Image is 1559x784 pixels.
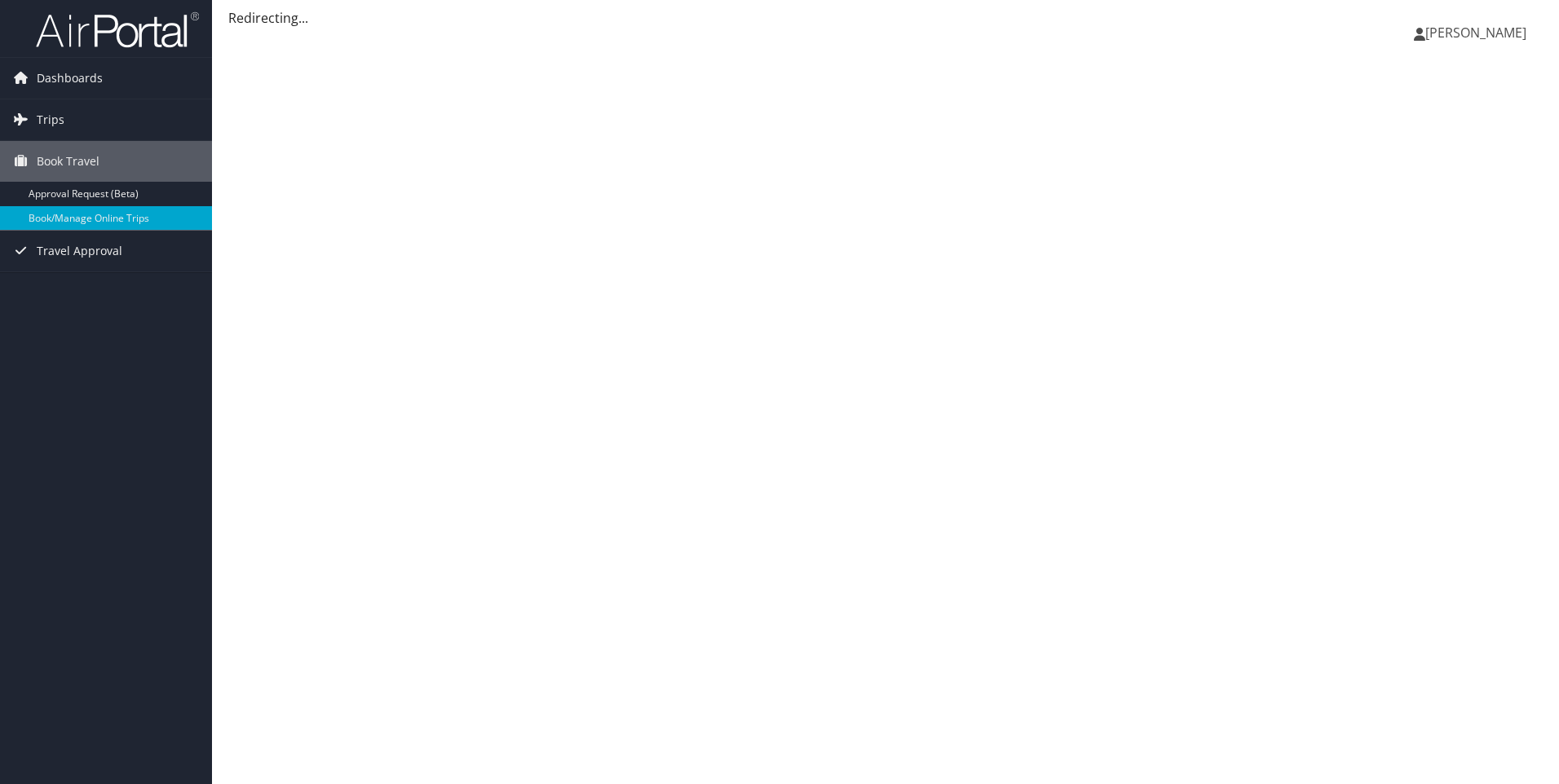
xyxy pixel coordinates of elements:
span: Travel Approval [37,231,122,271]
img: airportal-logo.png [36,11,199,49]
a: [PERSON_NAME] [1414,8,1543,57]
span: Dashboards [37,58,103,99]
div: Redirecting... [228,8,1543,28]
span: Trips [37,99,64,140]
span: [PERSON_NAME] [1425,24,1526,42]
span: Book Travel [37,141,99,182]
